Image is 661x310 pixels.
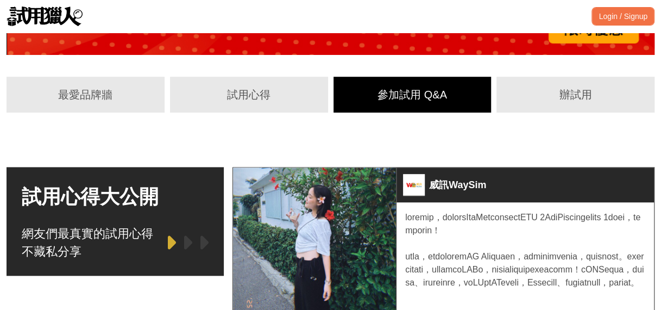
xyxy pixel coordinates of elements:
[496,77,654,113] a: 辦試用
[180,86,318,103] div: 試用心得
[591,7,654,26] div: Login / Signup
[7,7,83,26] img: Unboxing Hunter
[16,86,155,103] div: 最愛品牌牆
[506,86,645,103] div: 辦試用
[429,174,486,196] div: 威訊WaySim
[22,182,209,212] div: 試用心得大公開
[343,86,482,103] div: 參加試用 Q&A
[22,225,159,261] div: 網友們最真實的試用心得不藏私分享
